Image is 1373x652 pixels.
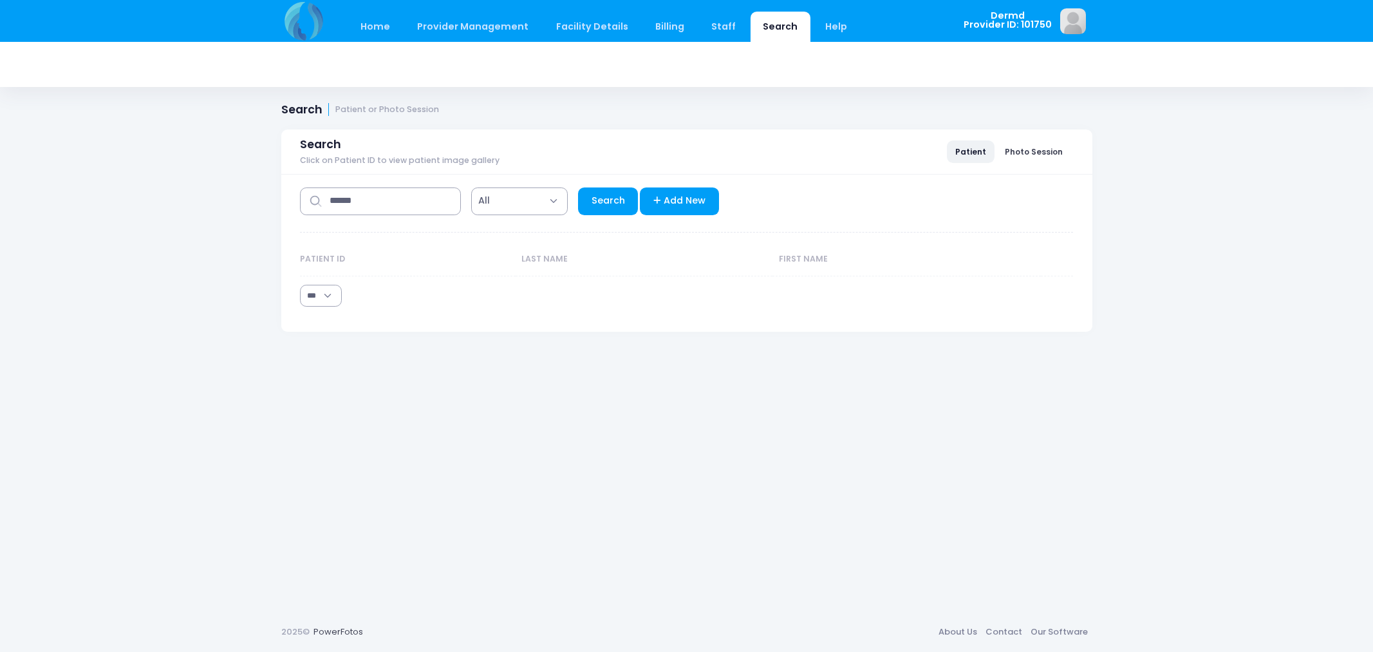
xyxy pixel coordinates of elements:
span: 2025© [281,626,310,638]
a: Our Software [1027,620,1092,644]
a: Home [348,12,403,42]
th: Patient ID [300,243,516,276]
span: Click on Patient ID to view patient image gallery [300,156,500,166]
h1: Search [281,103,440,117]
a: PowerFotos [313,626,363,638]
small: Patient or Photo Session [335,105,439,115]
span: All [478,194,490,207]
a: Contact [982,620,1027,644]
th: First Name [772,243,1041,276]
a: Billing [642,12,696,42]
span: Dermd Provider ID: 101750 [964,11,1052,30]
a: Add New [640,187,719,215]
a: Staff [699,12,749,42]
span: All [471,187,568,215]
img: image [1060,8,1086,34]
a: Photo Session [996,140,1071,162]
a: Facility Details [543,12,640,42]
a: Provider Management [405,12,541,42]
th: Last Name [516,243,772,276]
a: Search [578,187,638,215]
a: Search [751,12,810,42]
span: Search [300,138,341,151]
a: Patient [947,140,995,162]
a: Help [812,12,859,42]
a: About Us [935,620,982,644]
